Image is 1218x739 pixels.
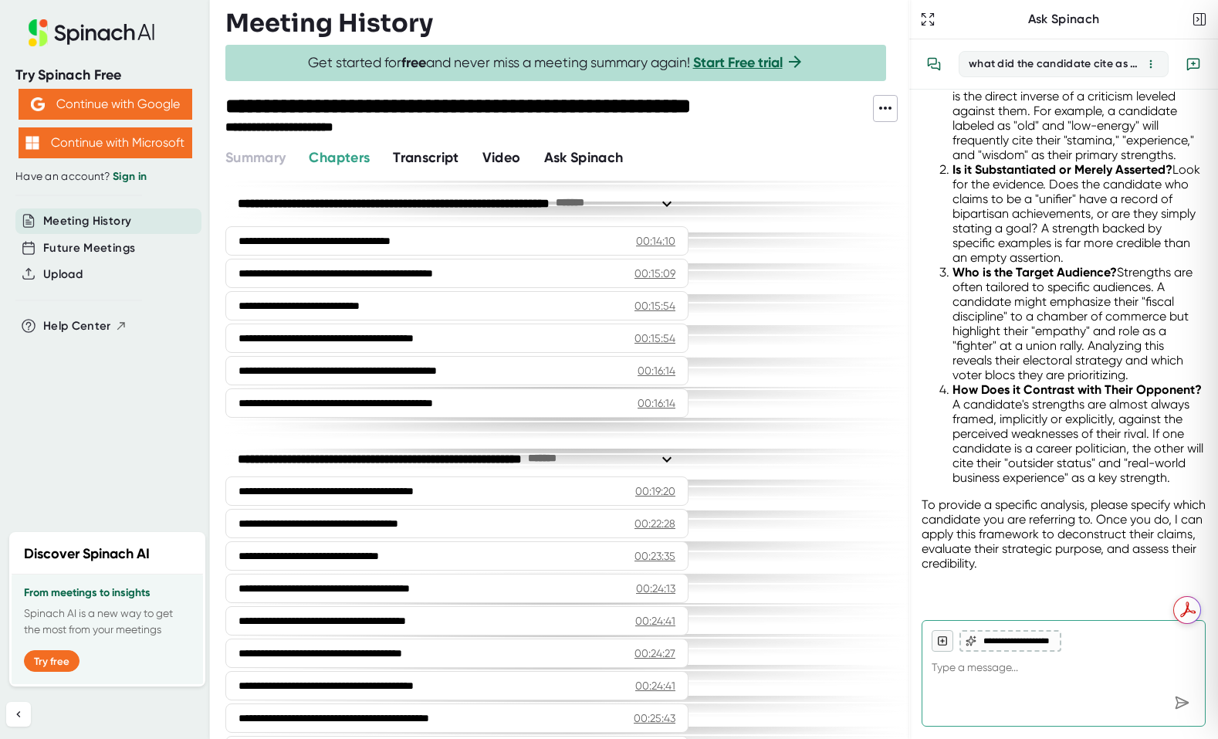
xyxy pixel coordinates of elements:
[393,149,459,166] span: Transcript
[544,149,624,166] span: Ask Spinach
[952,265,1206,382] li: Strengths are often tailored to specific audiences. A candidate might emphasize their "fiscal dis...
[43,317,127,335] button: Help Center
[634,646,675,661] div: 00:24:27
[635,678,675,693] div: 00:24:41
[917,8,939,30] button: Expand to Ask Spinach page
[24,544,150,564] h2: Discover Spinach AI
[638,395,675,411] div: 00:16:14
[15,66,195,84] div: Try Spinach Free
[401,54,426,71] b: free
[24,605,191,638] p: Spinach AI is a new way to get the most from your meetings
[43,212,131,230] button: Meeting History
[482,149,521,166] span: Video
[952,382,1202,397] strong: How Does it Contrast with Their Opponent?
[636,581,675,596] div: 00:24:13
[635,483,675,499] div: 00:19:20
[952,162,1172,177] strong: Is it Substantiated or Merely Asserted?
[1168,689,1196,717] div: Send message
[1178,49,1209,80] button: New conversation
[15,170,195,184] div: Have an account?
[482,147,521,168] button: Video
[43,317,111,335] span: Help Center
[309,149,370,166] span: Chapters
[113,170,147,183] a: Sign in
[19,89,192,120] button: Continue with Google
[225,147,286,168] button: Summary
[393,147,459,168] button: Transcript
[635,613,675,629] div: 00:24:41
[43,266,83,283] button: Upload
[638,363,675,378] div: 00:16:14
[952,382,1206,485] li: A candidate's strengths are almost always framed, implicitly or explicitly, against the perceived...
[919,49,949,80] button: View conversation history
[225,8,433,38] h3: Meeting History
[634,548,675,564] div: 00:23:35
[31,97,45,111] img: Aehbyd4JwY73AAAAAElFTkSuQmCC
[309,147,370,168] button: Chapters
[308,54,804,72] span: Get started for and never miss a meeting summary again!
[634,710,675,726] div: 00:25:43
[24,587,191,599] h3: From meetings to insights
[952,162,1206,265] li: Look for the evidence. Does the candidate who claims to be a "unifier" have a record of bipartisa...
[634,516,675,531] div: 00:22:28
[6,702,31,727] button: Collapse sidebar
[1189,8,1210,30] button: Close conversation sidebar
[922,497,1206,571] p: To provide a specific analysis, please specify which candidate you are referring to. Once you do,...
[43,239,135,257] button: Future Meetings
[634,266,675,281] div: 00:15:09
[24,650,80,672] button: Try free
[939,12,1189,27] div: Ask Spinach
[693,54,783,71] a: Start Free trial
[952,265,1117,280] strong: Who is the Target Audience?
[544,147,624,168] button: Ask Spinach
[634,331,675,346] div: 00:15:54
[969,57,1143,71] div: what did the candidate cite as his strengths
[952,59,1206,162] li: A candidate often emphasizes a strength that is the direct inverse of a criticism leveled against...
[636,233,675,249] div: 00:14:10
[634,298,675,314] div: 00:15:54
[225,149,286,166] span: Summary
[19,127,192,158] button: Continue with Microsoft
